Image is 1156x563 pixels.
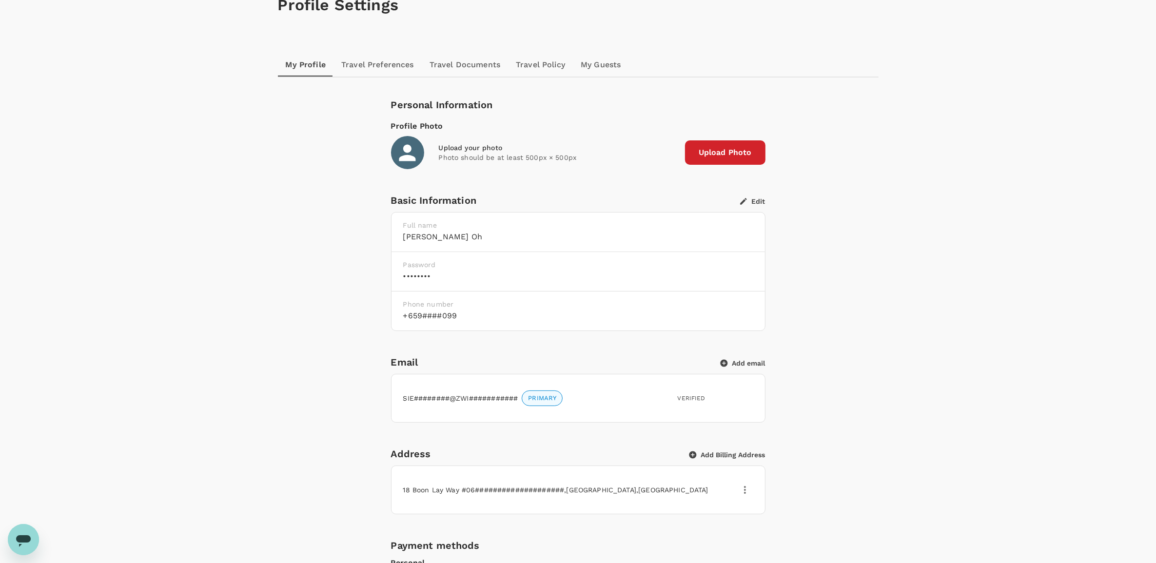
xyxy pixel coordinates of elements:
div: Basic Information [391,193,740,208]
span: PRIMARY [522,394,562,403]
p: Photo should be at least 500px × 500px [439,153,677,162]
a: Travel Preferences [333,53,422,77]
p: SIE########@ZWI########### [403,393,518,403]
button: Add email [721,359,765,368]
h6: +659####099 [403,309,753,323]
a: Travel Policy [508,53,573,77]
p: Phone number [403,299,753,309]
a: My Profile [278,53,334,77]
a: My Guests [573,53,628,77]
h6: Payment methods [391,538,765,553]
span: Verified [678,395,705,402]
div: Profile Photo [391,120,765,132]
iframe: Button to launch messaging window [8,524,39,555]
div: Upload your photo [439,143,677,153]
p: Password [403,260,753,270]
a: Travel Documents [422,53,508,77]
span: Upload Photo [685,140,765,165]
h6: •••••••• [403,270,753,283]
h6: [PERSON_NAME] Oh [403,230,753,244]
p: 18 Boon Lay Way #06#################### , [GEOGRAPHIC_DATA] , [GEOGRAPHIC_DATA] [403,485,708,495]
div: Address [391,446,689,462]
p: Full name [403,220,753,230]
button: Add Billing Address [689,450,765,459]
div: Personal Information [391,97,765,113]
h6: Email [391,354,721,370]
button: Edit [740,197,765,206]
